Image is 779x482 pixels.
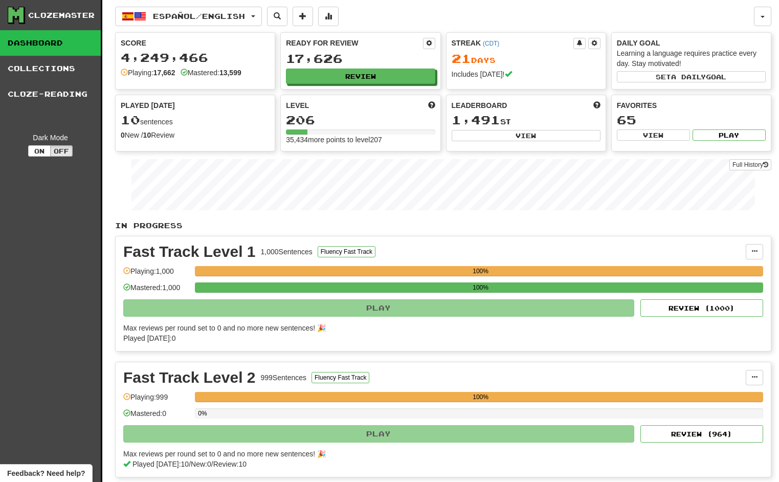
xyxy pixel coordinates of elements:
[293,7,313,26] button: Add sentence to collection
[311,372,369,383] button: Fluency Fast Track
[121,114,270,127] div: sentences
[121,38,270,48] div: Score
[211,460,213,468] span: /
[452,114,600,127] div: st
[123,299,634,317] button: Play
[28,10,95,20] div: Clozemaster
[198,392,763,402] div: 100%
[286,135,435,145] div: 35,434 more points to level 207
[7,468,85,478] span: Open feedback widget
[198,266,763,276] div: 100%
[483,40,499,47] a: (CDT)
[286,100,309,111] span: Level
[452,38,573,48] div: Streak
[286,38,422,48] div: Ready for Review
[123,266,190,283] div: Playing: 1,000
[318,246,375,257] button: Fluency Fast Track
[428,100,435,111] span: Score more points to level up
[617,114,766,126] div: 65
[123,323,757,333] div: Max reviews per round set to 0 and no more new sentences! 🎉
[181,68,241,78] div: Mastered:
[452,52,600,65] div: Day s
[729,159,771,170] a: Full History
[123,334,175,342] span: Played [DATE]: 0
[286,52,435,65] div: 17,626
[121,130,270,140] div: New / Review
[50,145,73,157] button: Off
[267,7,287,26] button: Search sentences
[593,100,600,111] span: This week in points, UTC
[671,73,706,80] span: a daily
[261,373,307,383] div: 999 Sentences
[617,38,766,48] div: Daily Goal
[617,100,766,111] div: Favorites
[123,370,256,385] div: Fast Track Level 2
[121,131,125,139] strong: 0
[452,100,507,111] span: Leaderboard
[123,425,634,443] button: Play
[143,131,151,139] strong: 10
[123,392,190,409] div: Playing: 999
[123,244,256,259] div: Fast Track Level 1
[617,48,766,69] div: Learning a language requires practice every day. Stay motivated!
[132,460,189,468] span: Played [DATE]: 10
[121,51,270,64] div: 4,249,466
[153,12,245,20] span: Español / English
[198,282,763,293] div: 100%
[617,129,690,141] button: View
[640,299,763,317] button: Review (1000)
[617,71,766,82] button: Seta dailygoal
[123,282,190,299] div: Mastered: 1,000
[219,69,241,77] strong: 13,599
[286,69,435,84] button: Review
[123,408,190,425] div: Mastered: 0
[640,425,763,443] button: Review (964)
[121,113,140,127] span: 10
[115,221,771,231] p: In Progress
[28,145,51,157] button: On
[121,100,175,111] span: Played [DATE]
[123,449,757,459] div: Max reviews per round set to 0 and no more new sentences! 🎉
[189,460,191,468] span: /
[318,7,339,26] button: More stats
[8,133,93,143] div: Dark Mode
[452,51,471,65] span: 21
[452,130,600,141] button: View
[153,69,175,77] strong: 17,662
[121,68,175,78] div: Playing:
[191,460,211,468] span: New: 0
[115,7,262,26] button: Español/English
[452,113,500,127] span: 1,491
[452,69,600,79] div: Includes [DATE]!
[213,460,247,468] span: Review: 10
[261,247,313,257] div: 1,000 Sentences
[286,114,435,126] div: 206
[693,129,766,141] button: Play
